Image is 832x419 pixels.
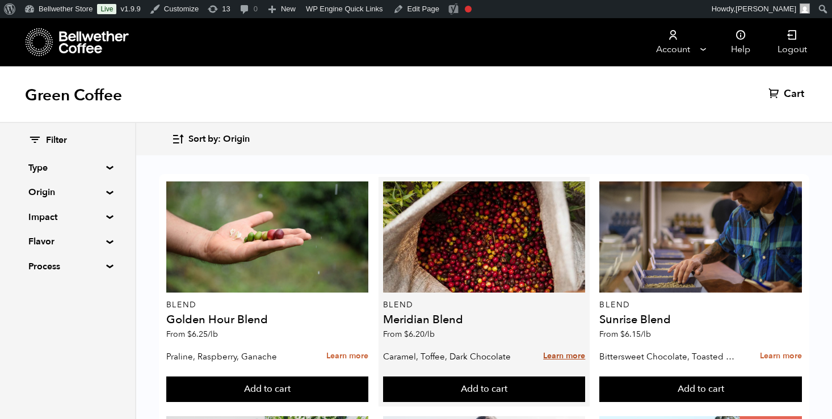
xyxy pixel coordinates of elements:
summary: Flavor [28,235,107,248]
a: Live [97,4,116,14]
button: Sort by: Origin [171,126,250,153]
span: From [383,329,435,340]
bdi: 6.20 [404,329,435,340]
h4: Meridian Blend [383,314,586,325]
span: $ [404,329,409,340]
span: /lb [425,329,435,340]
span: Filter [46,134,67,147]
summary: Impact [28,210,107,224]
p: Caramel, Toffee, Dark Chocolate [383,348,521,365]
span: /lb [208,329,218,340]
summary: Origin [28,185,107,199]
bdi: 6.25 [187,329,218,340]
span: From [166,329,218,340]
a: Logout [764,18,821,66]
div: Focus keyphrase not set [465,6,472,12]
button: Add to cart [166,376,369,403]
bdi: 6.15 [620,329,651,340]
span: Cart [784,87,804,101]
span: /lb [641,329,651,340]
button: Add to cart [383,376,586,403]
p: Bittersweet Chocolate, Toasted Marshmallow, Candied Orange, Praline [599,348,737,365]
p: Blend [599,301,802,309]
p: Praline, Raspberry, Ganache [166,348,304,365]
summary: Type [28,161,107,175]
a: Help [717,18,764,66]
summary: Process [28,260,107,273]
h1: Green Coffee [25,85,122,105]
h4: Sunrise Blend [599,314,802,325]
a: Account [638,18,708,66]
p: Blend [383,301,586,309]
a: Learn more [760,344,802,369]
p: Blend [166,301,369,309]
a: Cart [768,87,807,101]
a: Learn more [326,344,368,369]
h4: Golden Hour Blend [166,314,369,325]
span: [PERSON_NAME] [736,5,796,13]
button: Add to cart [599,376,802,403]
span: $ [187,329,192,340]
span: Sort by: Origin [188,133,250,146]
a: Learn more [543,344,585,369]
span: $ [620,329,625,340]
span: From [599,329,651,340]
